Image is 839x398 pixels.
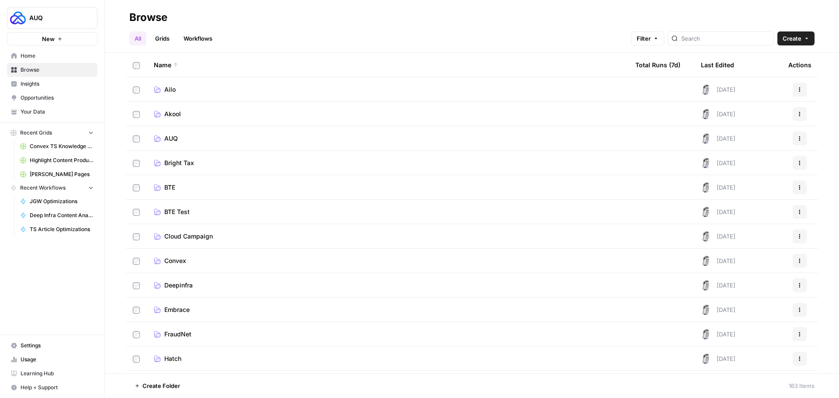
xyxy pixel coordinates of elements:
span: [PERSON_NAME] Pages [30,170,94,178]
span: BTE Test [164,208,190,216]
span: Insights [21,80,94,88]
img: 28dbpmxwbe1lgts1kkshuof3rm4g [701,158,711,168]
a: Embrace [154,305,621,314]
span: BTE [164,183,175,192]
span: Bright Tax [164,159,194,167]
a: Cloud Campaign [154,232,621,241]
a: Akool [154,110,621,118]
div: [DATE] [701,207,735,217]
div: [DATE] [701,182,735,193]
div: [DATE] [701,305,735,315]
a: Insights [7,77,97,91]
div: Last Edited [701,53,734,77]
span: Akool [164,110,181,118]
img: 28dbpmxwbe1lgts1kkshuof3rm4g [701,231,711,242]
div: [DATE] [701,353,735,364]
img: 28dbpmxwbe1lgts1kkshuof3rm4g [701,305,711,315]
button: Help + Support [7,381,97,395]
a: Settings [7,339,97,353]
span: Cloud Campaign [164,232,213,241]
button: Workspace: AUQ [7,7,97,29]
span: Your Data [21,108,94,116]
span: Settings [21,342,94,350]
a: Your Data [7,105,97,119]
a: Deepinfra [154,281,621,290]
a: Opportunities [7,91,97,105]
span: Recent Grids [20,129,52,137]
a: Workflows [178,31,218,45]
a: Ailo [154,85,621,94]
a: JGW Optimizations [16,194,97,208]
div: [DATE] [701,109,735,119]
img: 28dbpmxwbe1lgts1kkshuof3rm4g [701,207,711,217]
a: TS Article Optimizations [16,222,97,236]
a: Convex TS Knowledge Base Articles Grid [16,139,97,153]
img: AUQ Logo [10,10,26,26]
img: 28dbpmxwbe1lgts1kkshuof3rm4g [701,353,711,364]
img: 28dbpmxwbe1lgts1kkshuof3rm4g [701,109,711,119]
span: Browse [21,66,94,74]
span: Embrace [164,305,190,314]
a: BTE [154,183,621,192]
div: [DATE] [701,256,735,266]
div: Total Runs (7d) [635,53,680,77]
button: Filter [631,31,664,45]
span: Deep Infra Content Analysis [30,211,94,219]
a: Hatch [154,354,621,363]
div: [DATE] [701,158,735,168]
button: Create Folder [129,379,185,393]
span: Convex [164,256,186,265]
a: FraudNet [154,330,621,339]
div: [DATE] [701,329,735,339]
div: Name [154,53,621,77]
a: Home [7,49,97,63]
img: 28dbpmxwbe1lgts1kkshuof3rm4g [701,182,711,193]
span: Convex TS Knowledge Base Articles Grid [30,142,94,150]
button: New [7,32,97,45]
div: [DATE] [701,133,735,144]
div: [DATE] [701,231,735,242]
a: Convex [154,256,621,265]
a: Bright Tax [154,159,621,167]
a: Grids [150,31,175,45]
a: Browse [7,63,97,77]
span: Create Folder [142,381,180,390]
span: Recent Workflows [20,184,66,192]
img: 28dbpmxwbe1lgts1kkshuof3rm4g [701,256,711,266]
span: JGW Optimizations [30,197,94,205]
div: [DATE] [701,84,735,95]
span: Deepinfra [164,281,193,290]
span: Highlight Content Production [30,156,94,164]
span: Usage [21,356,94,363]
button: Create [777,31,815,45]
span: Opportunities [21,94,94,102]
button: Recent Grids [7,126,97,139]
span: TS Article Optimizations [30,225,94,233]
div: Actions [788,53,811,77]
span: Help + Support [21,384,94,391]
img: 28dbpmxwbe1lgts1kkshuof3rm4g [701,133,711,144]
img: 28dbpmxwbe1lgts1kkshuof3rm4g [701,280,711,291]
span: Filter [637,34,651,43]
span: Hatch [164,354,181,363]
a: Learning Hub [7,367,97,381]
a: Deep Infra Content Analysis [16,208,97,222]
div: 163 Items [789,381,815,390]
span: AUQ [29,14,82,22]
span: AUQ [164,134,178,143]
a: AUQ [154,134,621,143]
a: BTE Test [154,208,621,216]
span: FraudNet [164,330,191,339]
span: Ailo [164,85,176,94]
a: [PERSON_NAME] Pages [16,167,97,181]
img: 28dbpmxwbe1lgts1kkshuof3rm4g [701,84,711,95]
a: Highlight Content Production [16,153,97,167]
span: New [42,35,55,43]
input: Search [681,34,770,43]
span: Create [783,34,801,43]
span: Learning Hub [21,370,94,377]
a: Usage [7,353,97,367]
div: [DATE] [701,280,735,291]
span: Home [21,52,94,60]
button: Recent Workflows [7,181,97,194]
